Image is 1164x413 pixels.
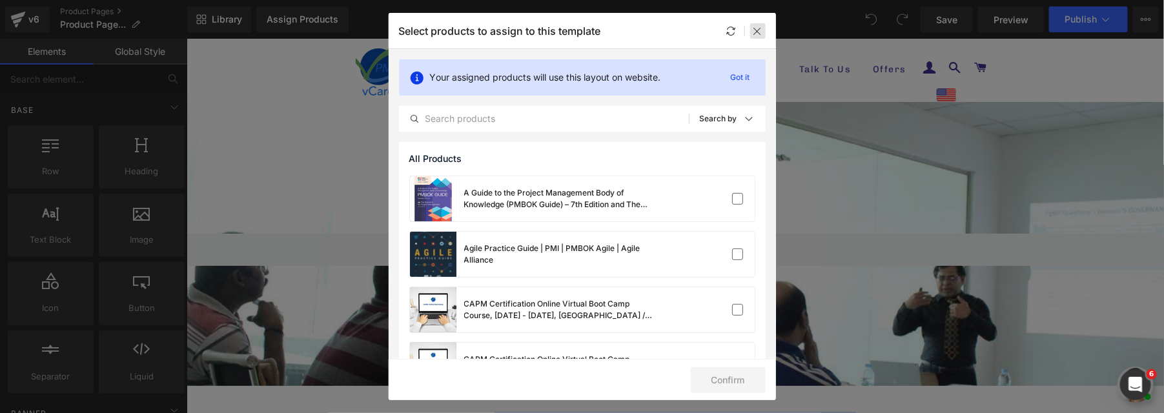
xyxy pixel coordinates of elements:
[726,70,755,85] p: Got it
[456,14,538,48] a: Programs
[464,354,658,377] div: CAPM Certification Online Virtual Boot Camp Course, [DATE] - [DATE], [GEOGRAPHIC_DATA] / [GEOGRAP...
[603,14,674,48] a: Talk To Us
[464,243,658,266] div: Agile Practice Guide | PMI | PMBOK Agile | Agile Alliance
[399,25,601,37] p: Select products to assign to this template
[700,114,737,123] p: Search by
[409,154,462,164] span: All Products
[410,287,456,332] a: product-img
[677,14,729,48] a: Offers
[540,14,600,48] a: Store
[464,298,658,321] div: CAPM Certification Online Virtual Boot Camp Course, [DATE] - [DATE], [GEOGRAPHIC_DATA] / [GEOGRAP...
[1147,369,1157,379] span: 6
[410,343,456,388] a: product-img
[410,232,456,277] a: product-img
[400,111,689,126] input: Search products
[406,14,454,48] a: Home
[430,70,661,85] p: Your assigned products will use this layout on website.
[169,10,214,63] img: vCare Project Management
[772,52,790,61] span: USD
[1120,369,1151,400] iframe: Intercom live chat
[691,367,766,393] button: Confirm
[464,187,658,210] div: A Guide to the Project Management Body of Knowledge (PMBOK Guide) – 7th Edition and The Standard ...
[410,176,456,221] a: product-img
